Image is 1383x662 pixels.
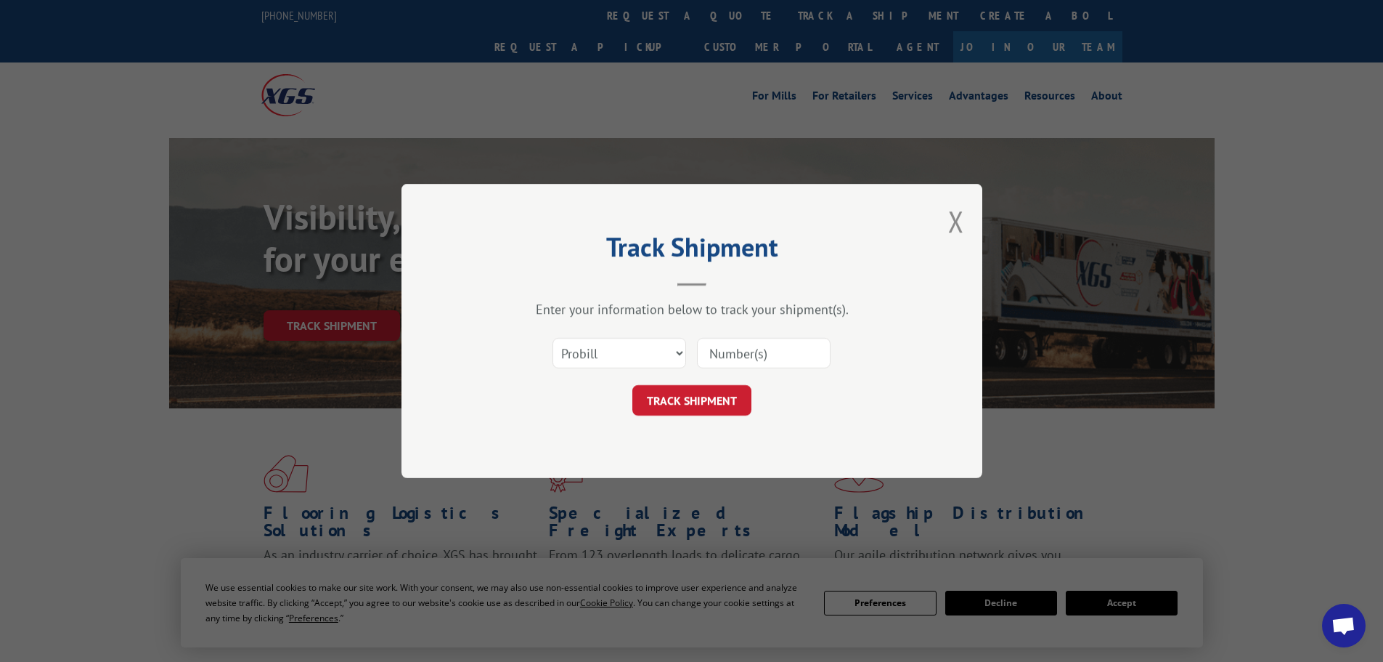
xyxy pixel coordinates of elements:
button: Close modal [948,202,964,241]
div: Enter your information below to track your shipment(s). [474,301,910,318]
h2: Track Shipment [474,237,910,265]
button: TRACK SHIPMENT [632,385,751,416]
input: Number(s) [697,338,831,368]
a: Open chat [1322,604,1366,647]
